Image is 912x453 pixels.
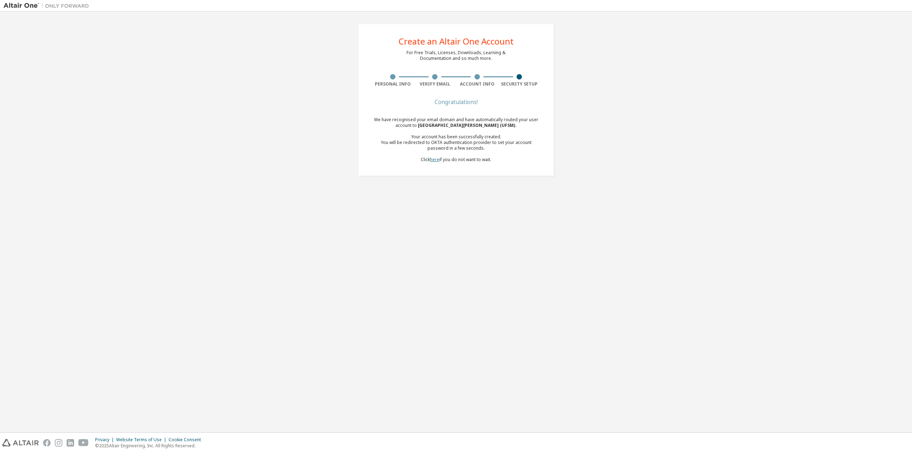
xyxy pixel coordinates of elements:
[498,81,541,87] div: Security Setup
[414,81,456,87] div: Verify Email
[372,134,540,140] div: Your account has been successfully created.
[78,439,89,447] img: youtube.svg
[456,81,498,87] div: Account Info
[430,156,439,163] a: here
[169,437,205,443] div: Cookie Consent
[372,100,540,104] div: Congratulations!
[4,2,93,9] img: Altair One
[95,437,116,443] div: Privacy
[372,117,540,163] div: We have recognised your email domain and have automatically routed your user account to Click if ...
[406,50,506,61] div: For Free Trials, Licenses, Downloads, Learning & Documentation and so much more.
[372,140,540,151] div: You will be redirected to OKTA authentication provider to set your account password in a few seco...
[418,122,517,128] span: [GEOGRAPHIC_DATA][PERSON_NAME] (UFSM) .
[95,443,205,449] p: © 2025 Altair Engineering, Inc. All Rights Reserved.
[372,81,414,87] div: Personal Info
[55,439,62,447] img: instagram.svg
[116,437,169,443] div: Website Terms of Use
[2,439,39,447] img: altair_logo.svg
[43,439,51,447] img: facebook.svg
[399,37,514,46] div: Create an Altair One Account
[67,439,74,447] img: linkedin.svg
